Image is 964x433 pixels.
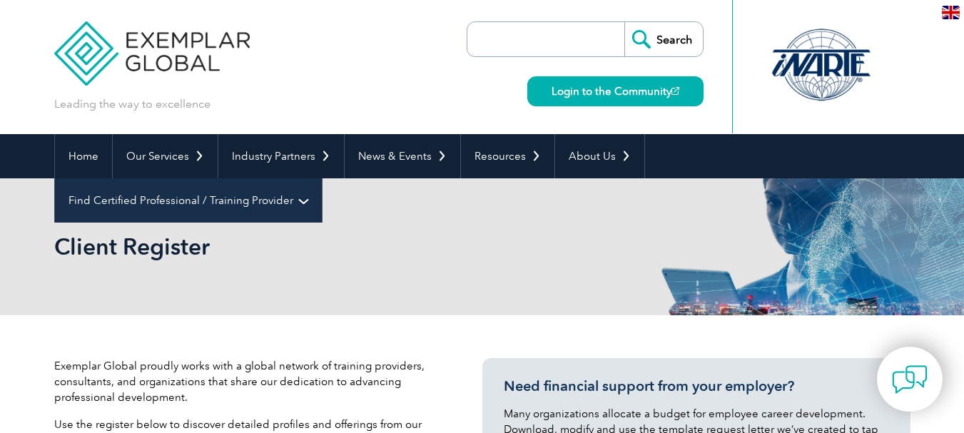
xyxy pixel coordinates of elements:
p: Exemplar Global proudly works with a global network of training providers, consultants, and organ... [54,358,440,405]
a: Our Services [113,134,218,178]
a: Login to the Community [527,76,704,106]
h3: Need financial support from your employer? [504,377,889,395]
img: en [942,6,960,19]
p: Leading the way to excellence [54,96,210,112]
a: Find Certified Professional / Training Provider [55,178,322,223]
a: Resources [461,134,554,178]
input: Search [624,22,703,56]
a: Home [55,134,112,178]
a: News & Events [345,134,460,178]
img: contact-chat.png [892,362,928,397]
a: About Us [555,134,644,178]
a: Industry Partners [218,134,344,178]
img: open_square.png [671,87,679,95]
h2: Client Register [54,235,654,258]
